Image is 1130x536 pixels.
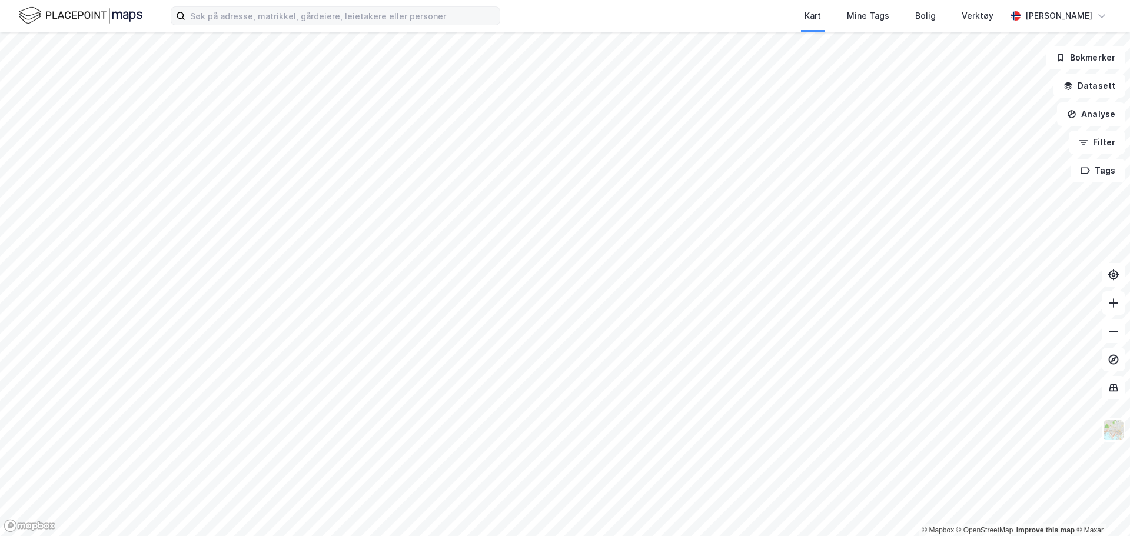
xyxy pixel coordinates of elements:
[1057,102,1125,126] button: Analyse
[1016,526,1075,534] a: Improve this map
[1046,46,1125,69] button: Bokmerker
[956,526,1013,534] a: OpenStreetMap
[185,7,500,25] input: Søk på adresse, matrikkel, gårdeiere, leietakere eller personer
[1071,480,1130,536] iframe: Chat Widget
[922,526,954,534] a: Mapbox
[1053,74,1125,98] button: Datasett
[805,9,821,23] div: Kart
[1069,131,1125,154] button: Filter
[1025,9,1092,23] div: [PERSON_NAME]
[1102,419,1125,441] img: Z
[962,9,993,23] div: Verktøy
[1071,159,1125,182] button: Tags
[4,519,55,532] a: Mapbox homepage
[19,5,142,26] img: logo.f888ab2527a4732fd821a326f86c7f29.svg
[847,9,889,23] div: Mine Tags
[915,9,936,23] div: Bolig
